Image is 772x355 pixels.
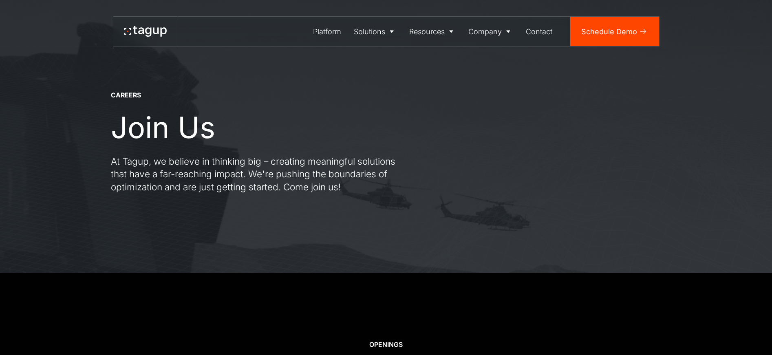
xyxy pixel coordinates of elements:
[111,91,141,100] div: CAREERS
[369,340,403,349] div: OPENINGS
[111,111,215,144] h1: Join Us
[468,26,502,37] div: Company
[570,17,659,46] a: Schedule Demo
[307,17,348,46] a: Platform
[403,17,462,46] a: Resources
[462,17,520,46] a: Company
[111,155,404,194] p: At Tagup, we believe in thinking big – creating meaningful solutions that have a far-reaching imp...
[526,26,552,37] div: Contact
[354,26,385,37] div: Solutions
[409,26,445,37] div: Resources
[519,17,559,46] a: Contact
[581,26,637,37] div: Schedule Demo
[348,17,403,46] a: Solutions
[313,26,341,37] div: Platform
